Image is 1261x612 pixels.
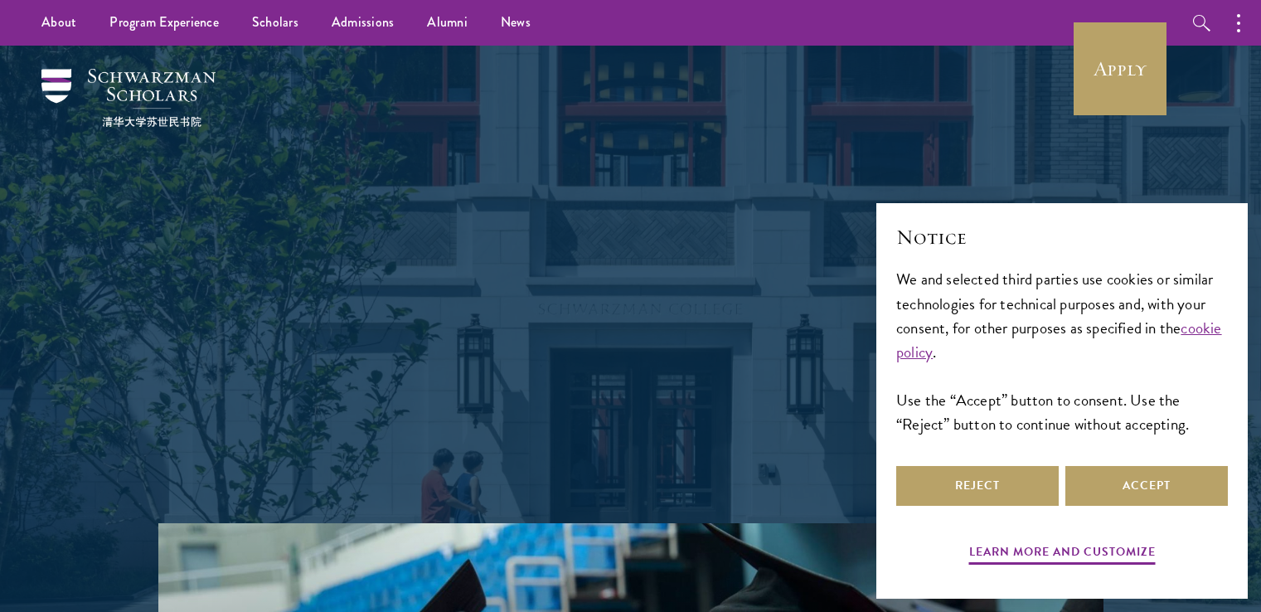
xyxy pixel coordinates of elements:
a: Apply [1074,22,1166,115]
div: We and selected third parties use cookies or similar technologies for technical purposes and, wit... [896,267,1228,435]
button: Reject [896,466,1059,506]
button: Accept [1065,466,1228,506]
h2: Notice [896,223,1228,251]
button: Learn more and customize [969,542,1156,567]
a: cookie policy [896,316,1222,364]
img: Schwarzman Scholars [41,69,216,127]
